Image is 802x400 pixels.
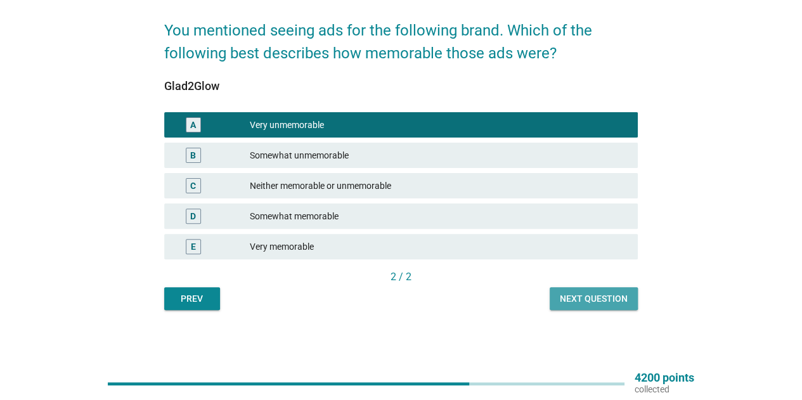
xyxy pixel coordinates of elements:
div: 2 / 2 [164,269,638,285]
div: Prev [174,292,210,306]
button: Prev [164,287,220,310]
div: Glad2Glow [164,77,638,94]
div: Neither memorable or unmemorable [250,178,628,193]
div: Somewhat unmemorable [250,148,628,163]
p: collected [635,384,694,395]
div: A [190,119,196,132]
h2: You mentioned seeing ads for the following brand. Which of the following best describes how memor... [164,6,638,65]
div: Somewhat memorable [250,209,628,224]
button: Next question [550,287,638,310]
div: C [190,179,196,193]
div: B [190,149,196,162]
div: Next question [560,292,628,306]
div: D [190,210,196,223]
div: Very memorable [250,239,628,254]
p: 4200 points [635,372,694,384]
div: Very unmemorable [250,117,628,132]
div: E [191,240,196,254]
